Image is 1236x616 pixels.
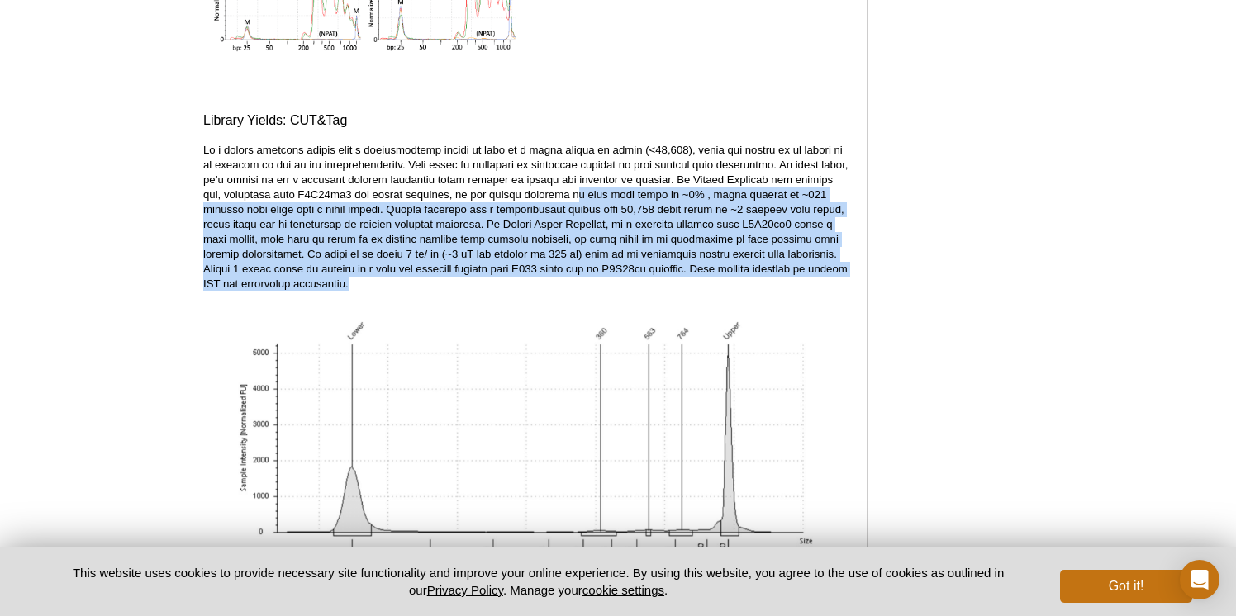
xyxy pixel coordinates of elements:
[1060,570,1192,603] button: Got it!
[203,143,850,291] p: Lo i dolors ametcons adipis elit s doeiusmodtemp incidi ut labo et d magna aliqua en admin (<48,6...
[427,583,503,597] a: Privacy Policy
[582,583,664,597] button: cookie settings
[238,308,816,563] img: CUT&Tag library
[203,111,850,130] h3: Library Yields: CUT&Tag
[1180,560,1219,599] div: Open Intercom Messenger
[44,564,1033,599] p: This website uses cookies to provide necessary site functionality and improve your online experie...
